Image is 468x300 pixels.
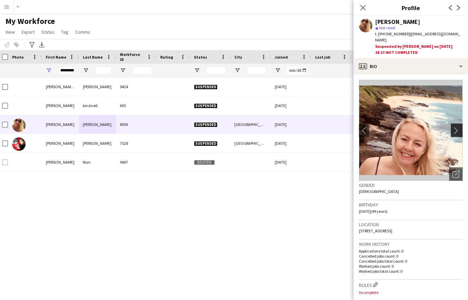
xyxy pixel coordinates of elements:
div: [PERSON_NAME] [42,153,79,171]
div: [PERSON_NAME] [42,115,79,134]
div: 9424 [116,77,156,96]
div: [DATE] [271,96,311,115]
button: Open Filter Menu [83,67,89,73]
div: [PERSON_NAME] [375,19,420,25]
div: 9407 [116,153,156,171]
div: 0 [352,96,395,115]
a: Status [39,28,57,36]
img: Christina Tsuzaki [12,137,26,151]
span: Rating [160,55,173,60]
span: Deleted [194,160,215,165]
div: bricknell [79,96,116,115]
h3: Roles [359,281,463,288]
span: Photo [12,55,24,60]
div: [PERSON_NAME] [42,134,79,153]
span: Export [22,29,35,35]
div: [DATE] [271,153,311,171]
span: Status [194,55,207,60]
h3: Profile [354,3,468,12]
button: Open Filter Menu [194,67,200,73]
div: Open photos pop-in [449,167,463,181]
span: Status [41,29,55,35]
span: NOT COMPLETED [386,50,418,55]
span: Suspended [194,85,218,90]
p: Incomplete [359,290,463,295]
p: Worked jobs total count: 0 [359,269,463,274]
span: Suspended [194,122,218,127]
div: [PERSON_NAME] ([PERSON_NAME]) [42,77,79,96]
input: Workforce ID Filter Input [132,66,152,74]
div: 0 [352,115,395,134]
a: Export [19,28,37,36]
div: Bio [354,58,468,74]
h3: Work history [359,241,463,247]
span: Tag [61,29,68,35]
div: [PERSON_NAME] [79,77,116,96]
div: 605 [116,96,156,115]
span: View [5,29,15,35]
span: Suspended [194,103,218,108]
span: First Name [46,55,66,60]
input: First Name Filter Input [58,66,75,74]
h3: Gender [359,182,463,188]
input: City Filter Input [246,66,267,74]
span: Last Name [83,55,103,60]
div: 0 [352,77,395,96]
button: Open Filter Menu [46,67,52,73]
span: Suspended [194,141,218,146]
p: Applications total count: 0 [359,248,463,254]
div: [GEOGRAPHIC_DATA] [230,115,271,134]
p: Cancelled jobs count: 0 [359,254,463,259]
div: 0 [352,134,395,153]
a: View [3,28,18,36]
img: Christina Condron [12,119,26,132]
span: [STREET_ADDRESS] [359,228,392,233]
button: Open Filter Menu [234,67,240,73]
span: Workforce ID [120,52,144,62]
div: Wan [79,153,116,171]
p: Cancelled jobs total count: 0 [359,259,463,264]
app-action-btn: Advanced filters [28,41,36,49]
div: [GEOGRAPHIC_DATA] [230,134,271,153]
a: Comms [72,28,93,36]
input: Last Name Filter Input [95,66,112,74]
span: City [234,55,242,60]
button: Open Filter Menu [275,67,281,73]
button: Open Filter Menu [120,67,126,73]
span: [DEMOGRAPHIC_DATA] [359,189,399,194]
div: [PERSON_NAME] [79,115,116,134]
span: | [EMAIL_ADDRESS][DOMAIN_NAME] [375,31,460,42]
a: Tag [59,28,71,36]
input: Joined Filter Input [287,66,307,74]
span: Not rated [379,25,395,30]
p: Worked jobs count: 0 [359,264,463,269]
span: Comms [75,29,90,35]
div: [DATE] [271,77,311,96]
span: [DATE] (49 years) [359,209,388,214]
div: [DATE] [271,134,311,153]
div: 7528 [116,134,156,153]
app-action-btn: Export XLSX [38,41,46,49]
h3: Birthday [359,202,463,208]
div: [DATE] [271,115,311,134]
h3: Location [359,222,463,228]
span: Last job [315,55,330,60]
span: My Workforce [5,16,55,26]
input: Status Filter Input [206,66,226,74]
div: 0 [352,153,395,171]
div: 8959 [116,115,156,134]
img: Crew avatar or photo [359,80,463,181]
div: Suspended by [PERSON_NAME] on [DATE] 18:17: [375,43,463,56]
span: t. [PHONE_NUMBER] [375,31,410,36]
div: [PERSON_NAME] [79,134,116,153]
div: [PERSON_NAME] [42,96,79,115]
span: Joined [275,55,288,60]
input: Row Selection is disabled for this row (unchecked) [2,159,8,165]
